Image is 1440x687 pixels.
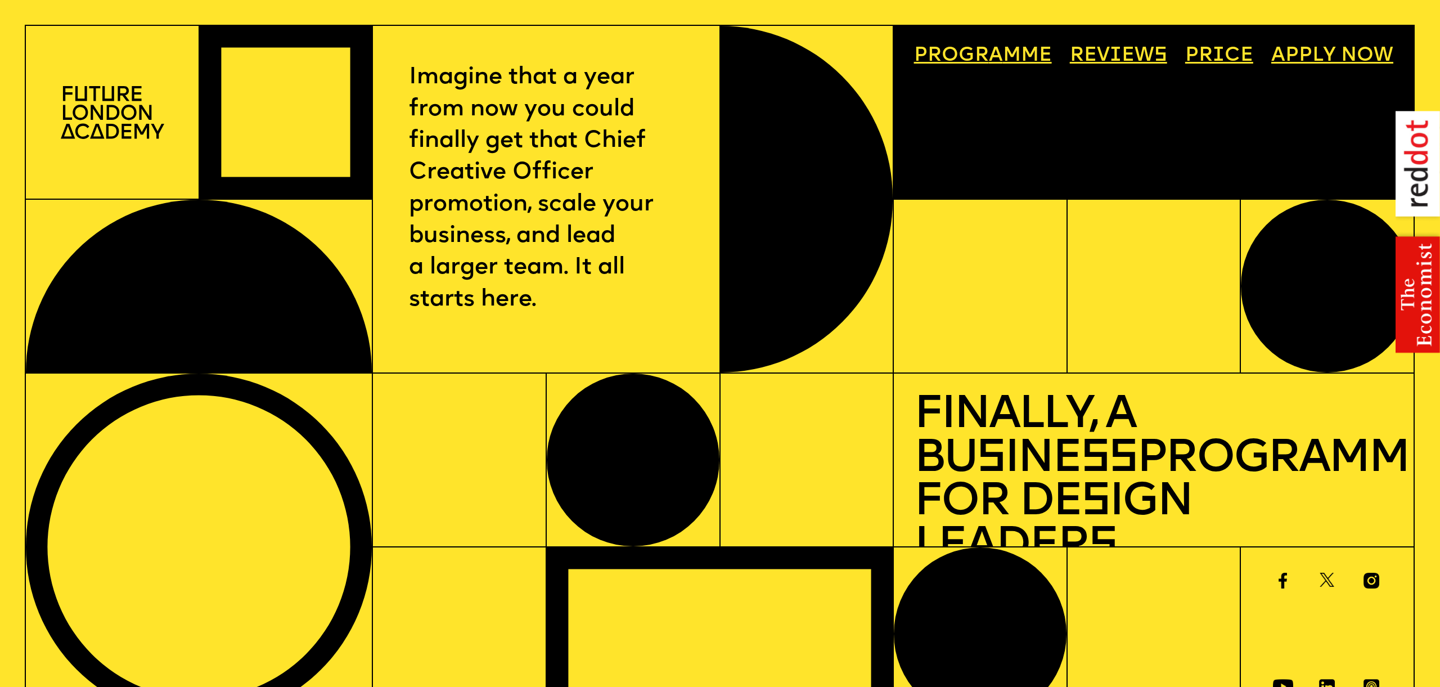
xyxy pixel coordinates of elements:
span: s [1088,524,1117,569]
span: a [989,46,1003,66]
a: Apply now [1261,36,1403,76]
h1: Finally, a Bu ine Programme for De ign Leader [914,394,1393,569]
a: Programme [904,36,1062,76]
span: A [1271,46,1285,66]
a: Reviews [1060,36,1177,76]
span: s [1081,480,1109,526]
span: s [976,437,1005,482]
p: Imagine that a year from now you could finally get that Chief Creative Officer promotion, scale y... [409,62,683,316]
span: ss [1081,437,1137,482]
a: Price [1175,36,1263,76]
